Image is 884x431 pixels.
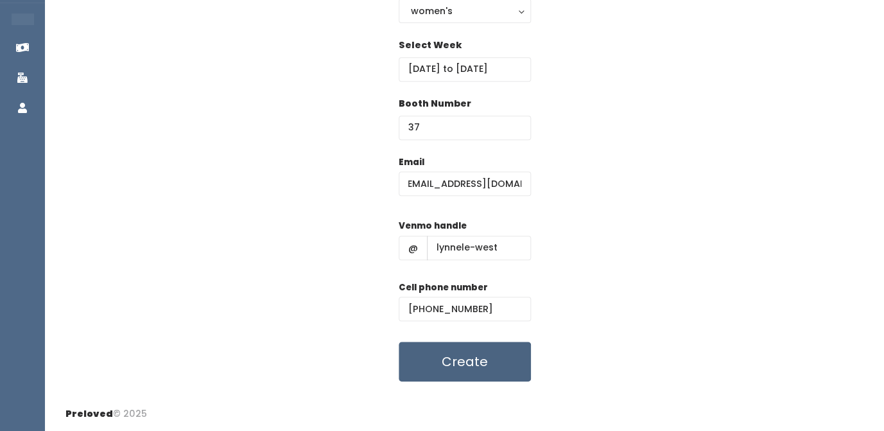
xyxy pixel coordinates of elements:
label: Email [399,156,424,169]
input: @ . [399,172,531,196]
label: Venmo handle [399,220,467,233]
div: © 2025 [65,397,147,421]
label: Select Week [399,39,462,52]
div: women's [411,4,519,18]
label: Cell phone number [399,281,488,294]
span: Preloved [65,407,113,420]
button: Create [399,342,531,382]
label: Booth Number [399,97,471,110]
input: (___) ___-____ [399,297,531,321]
span: @ [399,236,428,260]
input: Booth Number [399,116,531,140]
input: Select week [399,57,531,82]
